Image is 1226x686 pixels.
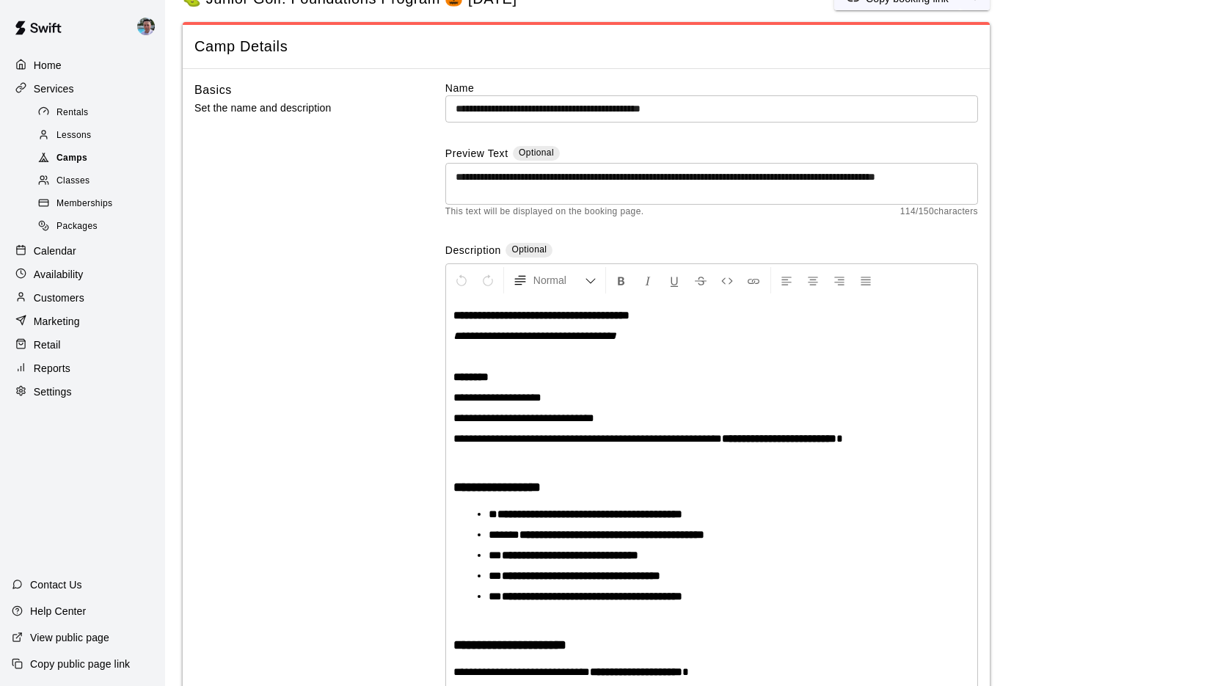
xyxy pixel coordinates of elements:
[56,174,90,189] span: Classes
[900,205,978,219] span: 114 / 150 characters
[56,128,92,143] span: Lessons
[34,291,84,305] p: Customers
[35,171,159,191] div: Classes
[34,337,61,352] p: Retail
[56,219,98,234] span: Packages
[662,267,687,293] button: Format Underline
[56,151,87,166] span: Camps
[511,244,547,255] span: Optional
[35,216,165,238] a: Packages
[688,267,713,293] button: Format Strikethrough
[12,310,153,332] a: Marketing
[194,81,232,100] h6: Basics
[12,78,153,100] a: Services
[194,37,978,56] span: Camp Details
[134,12,165,41] div: Ryan Goehring
[449,267,474,293] button: Undo
[12,381,153,403] a: Settings
[56,106,89,120] span: Rentals
[35,101,165,124] a: Rentals
[34,361,70,376] p: Reports
[56,197,112,211] span: Memberships
[34,81,74,96] p: Services
[34,267,84,282] p: Availability
[715,267,740,293] button: Insert Code
[741,267,766,293] button: Insert Link
[445,205,644,219] span: This text will be displayed on the booking page.
[475,267,500,293] button: Redo
[30,577,82,592] p: Contact Us
[34,58,62,73] p: Home
[12,240,153,262] a: Calendar
[12,334,153,356] a: Retail
[800,267,825,293] button: Center Align
[35,194,159,214] div: Memberships
[35,124,165,147] a: Lessons
[445,146,508,163] label: Preview Text
[30,604,86,619] p: Help Center
[12,54,153,76] a: Home
[12,357,153,379] a: Reports
[635,267,660,293] button: Format Italics
[35,216,159,237] div: Packages
[507,267,602,293] button: Formatting Options
[30,657,130,671] p: Copy public page link
[35,170,165,193] a: Classes
[35,148,159,169] div: Camps
[609,267,634,293] button: Format Bold
[445,81,978,95] label: Name
[35,193,165,216] a: Memberships
[445,243,501,260] label: Description
[30,630,109,645] p: View public page
[519,147,554,158] span: Optional
[35,103,159,123] div: Rentals
[34,244,76,258] p: Calendar
[774,267,799,293] button: Left Align
[35,147,165,170] a: Camps
[34,384,72,399] p: Settings
[194,99,398,117] p: Set the name and description
[853,267,878,293] button: Justify Align
[827,267,852,293] button: Right Align
[12,263,153,285] a: Availability
[35,125,159,146] div: Lessons
[34,314,80,329] p: Marketing
[12,287,153,309] a: Customers
[533,273,585,288] span: Normal
[137,18,155,35] img: Ryan Goehring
